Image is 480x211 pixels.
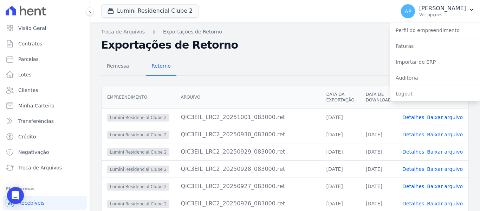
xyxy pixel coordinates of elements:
span: Lumini Residencial Clube 2 [107,166,169,173]
nav: Tab selector [101,57,176,76]
span: Lumini Residencial Clube 2 [107,200,169,208]
a: Clientes [3,83,87,97]
span: Recebíveis [18,199,45,206]
a: Troca de Arquivos [101,28,145,36]
a: Baixar arquivo [427,201,463,206]
span: Remessa [103,59,133,73]
th: Arquivo [175,86,320,109]
span: Crédito [18,133,36,140]
button: AP [PERSON_NAME] Ver opções [395,1,480,21]
p: Ver opções [419,12,466,18]
span: Lumini Residencial Clube 2 [107,114,169,122]
div: QIC3EIL_LRC2_20250926_083000.ret [181,199,315,208]
span: Lotes [18,71,32,78]
span: Lumini Residencial Clube 2 [107,183,169,191]
a: Detalhes [402,201,424,206]
a: Baixar arquivo [427,166,463,172]
a: Faturas [390,40,480,52]
a: Minha Carteira [3,99,87,113]
a: Logout [390,87,480,100]
td: [DATE] [320,143,360,160]
a: Recebíveis [3,196,87,210]
span: Lumini Residencial Clube 2 [107,131,169,139]
span: Minha Carteira [18,102,54,109]
td: [DATE] [320,126,360,143]
a: Lotes [3,68,87,82]
a: Baixar arquivo [427,132,463,137]
a: Negativação [3,145,87,159]
td: [DATE] [360,126,397,143]
th: Data de Download [360,86,397,109]
span: Negativação [18,149,49,156]
a: Troca de Arquivos [3,161,87,175]
h2: Exportações de Retorno [101,39,390,51]
th: Data da Exportação [320,86,360,109]
span: Transferências [18,118,54,125]
a: Parcelas [3,52,87,66]
a: Visão Geral [3,21,87,35]
td: [DATE] [360,160,397,178]
span: AP [405,9,411,14]
div: QIC3EIL_LRC2_20250929_083000.ret [181,148,315,156]
div: QIC3EIL_LRC2_20251001_083000.ret [181,113,315,122]
a: Exportações de Retorno [163,28,222,36]
a: Detalhes [402,114,424,120]
a: Importar de ERP [390,56,480,68]
div: Open Intercom Messenger [7,187,24,204]
span: Retorno [147,59,175,73]
a: Contratos [3,37,87,51]
td: [DATE] [360,143,397,160]
a: Baixar arquivo [427,149,463,155]
nav: Breadcrumb [101,28,469,36]
a: Remessa [101,57,135,76]
a: Detalhes [402,184,424,189]
span: Contratos [18,40,42,47]
a: Detalhes [402,166,424,172]
a: Retorno [146,57,176,76]
div: QIC3EIL_LRC2_20250930_083000.ret [181,130,315,139]
td: [DATE] [320,108,360,126]
span: Visão Geral [18,25,46,32]
span: Lumini Residencial Clube 2 [107,148,169,156]
a: Baixar arquivo [427,114,463,120]
td: [DATE] [320,178,360,195]
td: [DATE] [320,160,360,178]
a: Detalhes [402,149,424,155]
div: QIC3EIL_LRC2_20250928_083000.ret [181,165,315,173]
a: Perfil do empreendimento [390,24,480,37]
p: [PERSON_NAME] [419,5,466,12]
td: [DATE] [360,178,397,195]
a: Auditoria [390,72,480,84]
div: QIC3EIL_LRC2_20250927_083000.ret [181,182,315,191]
span: Clientes [18,87,38,94]
a: Crédito [3,130,87,144]
a: Baixar arquivo [427,184,463,189]
span: Troca de Arquivos [18,164,62,171]
button: Lumini Residencial Clube 2 [101,4,199,18]
span: Parcelas [18,56,39,63]
div: Plataformas [6,185,84,193]
th: Empreendimento [102,86,175,109]
a: Detalhes [402,132,424,137]
a: Transferências [3,114,87,128]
